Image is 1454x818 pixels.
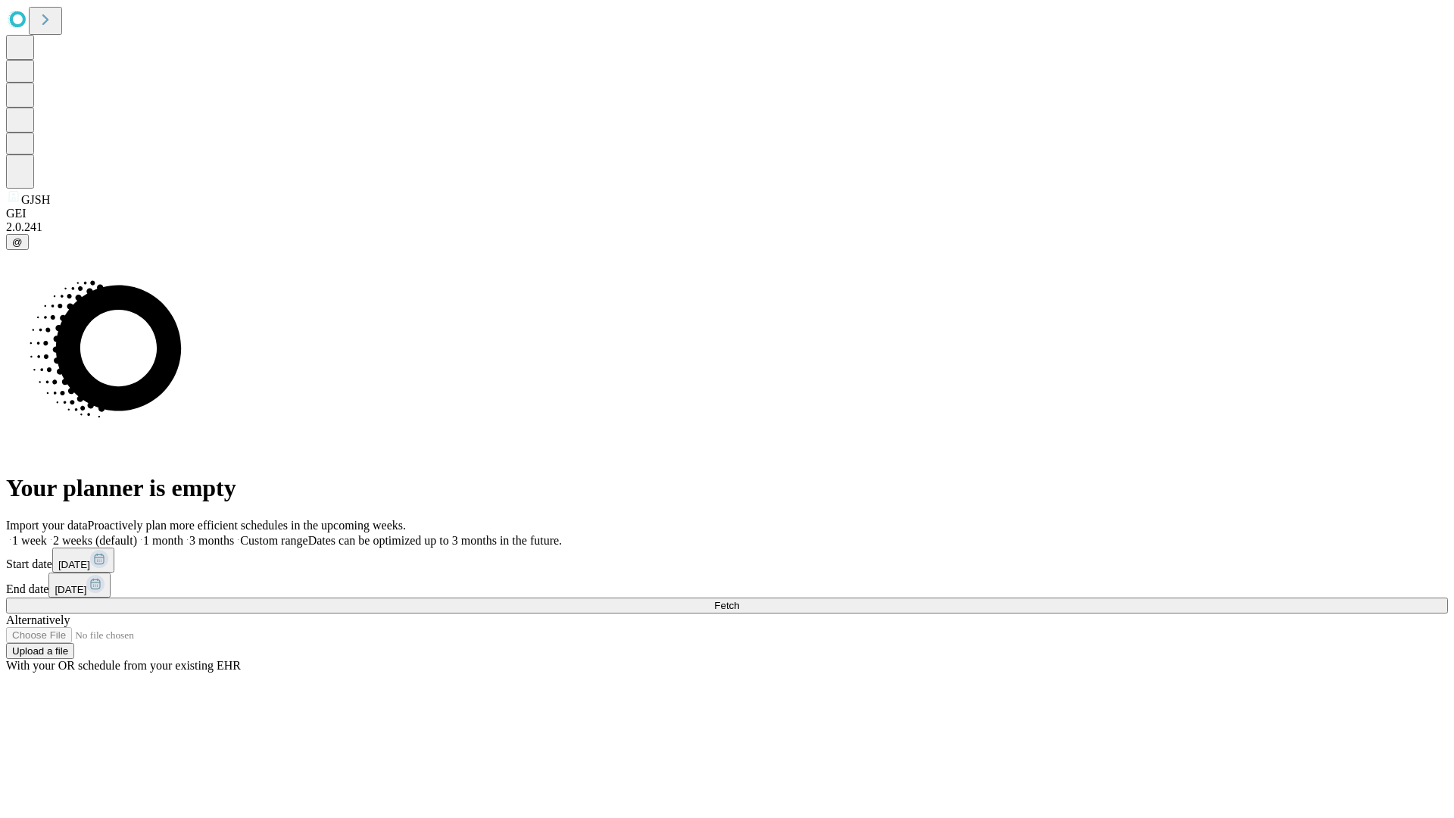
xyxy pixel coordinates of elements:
span: 2 weeks (default) [53,534,137,547]
span: Dates can be optimized up to 3 months in the future. [308,534,562,547]
span: @ [12,236,23,248]
button: Fetch [6,598,1448,613]
span: Alternatively [6,613,70,626]
div: GEI [6,207,1448,220]
span: Import your data [6,519,88,532]
button: [DATE] [52,548,114,573]
button: @ [6,234,29,250]
button: Upload a file [6,643,74,659]
div: Start date [6,548,1448,573]
span: 1 week [12,534,47,547]
span: Fetch [714,600,739,611]
button: [DATE] [48,573,111,598]
span: [DATE] [58,559,90,570]
div: 2.0.241 [6,220,1448,234]
span: Proactively plan more efficient schedules in the upcoming weeks. [88,519,406,532]
span: With your OR schedule from your existing EHR [6,659,241,672]
h1: Your planner is empty [6,474,1448,502]
span: GJSH [21,193,50,206]
span: 1 month [143,534,183,547]
div: End date [6,573,1448,598]
span: Custom range [240,534,307,547]
span: [DATE] [55,584,86,595]
span: 3 months [189,534,234,547]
